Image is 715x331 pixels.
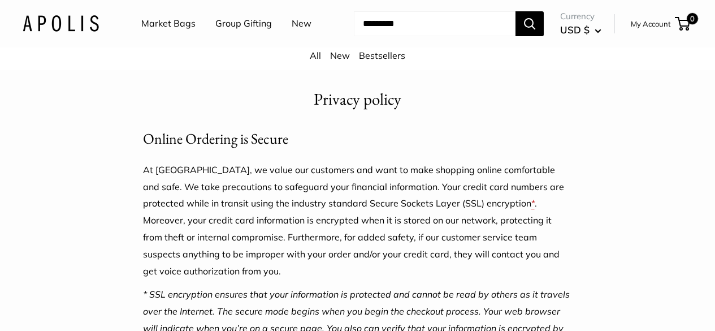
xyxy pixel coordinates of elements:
[330,50,350,61] a: New
[359,50,405,61] a: Bestsellers
[676,17,690,31] a: 0
[143,87,573,111] h1: Privacy policy
[631,17,671,31] a: My Account
[141,15,196,32] a: Market Bags
[143,128,573,150] h3: Online Ordering is Secure
[515,11,544,36] button: Search
[292,15,311,32] a: New
[143,162,573,280] p: At [GEOGRAPHIC_DATA], we value our customers and want to make shopping online comfortable and saf...
[560,8,601,24] span: Currency
[560,24,590,36] span: USD $
[560,21,601,39] button: USD $
[354,11,515,36] input: Search...
[687,13,698,24] span: 0
[23,15,99,32] img: Apolis
[215,15,272,32] a: Group Gifting
[310,50,321,61] a: All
